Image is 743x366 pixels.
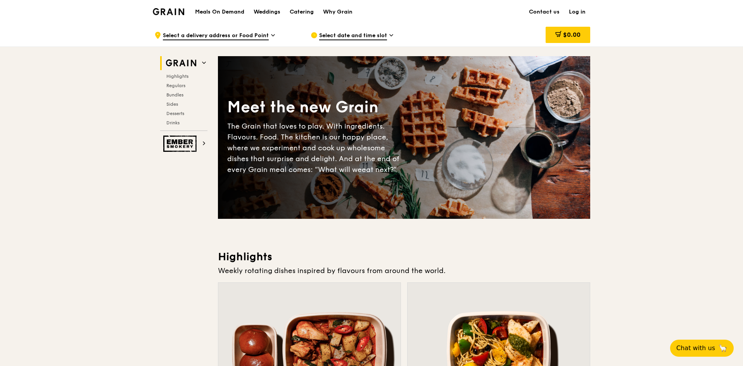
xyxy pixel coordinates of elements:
a: Why Grain [318,0,357,24]
h3: Highlights [218,250,590,264]
span: Drinks [166,120,180,125]
span: Sides [166,101,178,107]
a: Log in [564,0,590,24]
span: Select date and time slot [319,32,387,40]
img: Grain [153,8,184,15]
div: Meet the new Grain [227,97,404,118]
a: Contact us [524,0,564,24]
button: Chat with us🦙 [670,340,734,357]
span: Highlights [166,74,188,79]
div: Weekly rotating dishes inspired by flavours from around the world. [218,265,590,276]
img: Grain web logo [163,56,199,70]
span: Select a delivery address or Food Point [163,32,269,40]
span: Bundles [166,92,183,98]
span: Chat with us [676,344,715,353]
img: Ember Smokery web logo [163,136,199,152]
span: $0.00 [563,31,581,38]
span: eat next?” [362,165,397,174]
h1: Meals On Demand [195,8,244,16]
div: Why Grain [323,0,352,24]
span: Regulars [166,83,185,88]
div: Catering [290,0,314,24]
div: Weddings [254,0,280,24]
span: Desserts [166,111,184,116]
a: Weddings [249,0,285,24]
a: Catering [285,0,318,24]
div: The Grain that loves to play. With ingredients. Flavours. Food. The kitchen is our happy place, w... [227,121,404,175]
span: 🦙 [718,344,727,353]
